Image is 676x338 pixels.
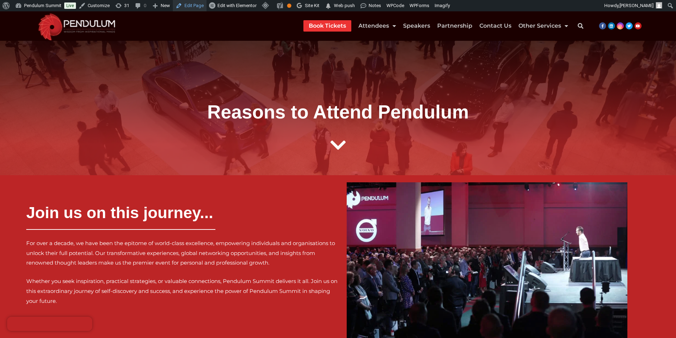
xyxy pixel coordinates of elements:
a: Contact Us [479,20,511,32]
span: Site Kit [305,3,319,8]
span: [PERSON_NAME] [620,3,654,8]
span: Edit with Elementor [218,3,257,8]
nav: Menu [303,20,568,32]
a: Book Tickets [309,20,346,32]
a: Other Services [518,20,568,32]
div: Search [573,19,588,33]
a: Live [64,2,76,9]
img: cropped-cropped-Pendulum-Summit-Logo-Website.png [34,11,120,41]
div: OK [287,4,291,8]
a: Speakers [403,20,430,32]
p: For over a decade, we have been the epitome of world-class excellence, empowering individuals and... [26,238,338,268]
a: Attendees [358,20,396,32]
h3: Join us on this journey... [26,201,338,224]
span:  [325,1,332,11]
iframe: Brevo live chat [7,317,92,331]
h2: Reasons to Attend Pendulum [148,100,529,124]
p: Whether you seek inspiration, practical strategies, or valuable connections, Pendulum Summit deli... [26,276,338,306]
a: Partnership [437,20,472,32]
